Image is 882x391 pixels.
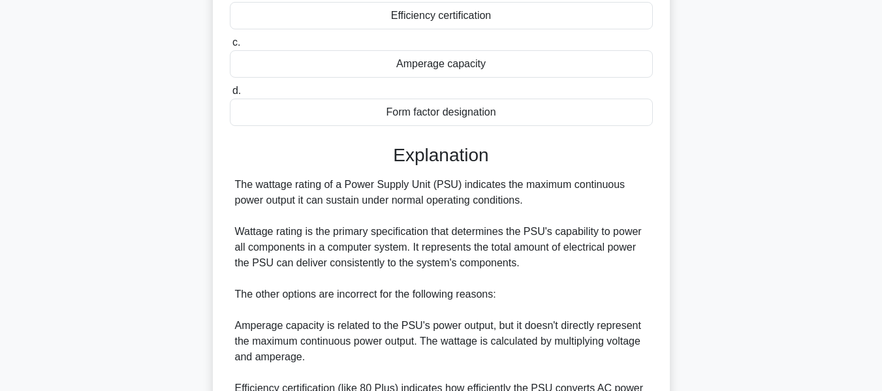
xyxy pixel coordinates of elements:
div: Form factor designation [230,99,653,126]
div: Amperage capacity [230,50,653,78]
h3: Explanation [238,144,645,166]
span: d. [232,85,241,96]
div: Efficiency certification [230,2,653,29]
span: c. [232,37,240,48]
